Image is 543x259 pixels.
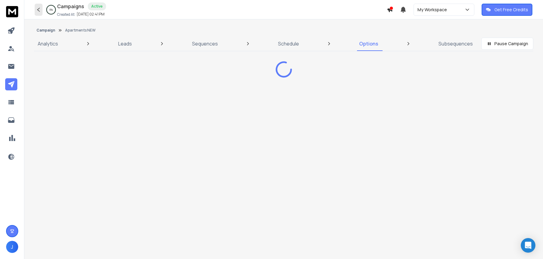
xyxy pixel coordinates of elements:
a: Schedule [274,36,303,51]
button: J [6,241,18,253]
a: Subsequences [435,36,476,51]
button: Get Free Credits [482,4,532,16]
a: Sequences [188,36,222,51]
a: Analytics [34,36,62,51]
p: Apartments NEW [65,28,95,33]
div: Active [88,2,106,10]
p: Options [359,40,378,47]
button: Pause Campaign [481,38,533,50]
a: Options [356,36,382,51]
button: Campaign [36,28,55,33]
p: Sequences [192,40,218,47]
p: Schedule [278,40,299,47]
p: Leads [118,40,132,47]
p: [DATE] 02:41 PM [77,12,105,17]
a: Leads [115,36,136,51]
p: 0 % [50,8,53,12]
p: Subsequences [438,40,473,47]
p: Created At: [57,12,75,17]
p: Get Free Credits [494,7,528,13]
h1: Campaigns [57,3,84,10]
div: Open Intercom Messenger [521,238,535,253]
p: My Workspace [418,7,449,13]
p: Analytics [38,40,58,47]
